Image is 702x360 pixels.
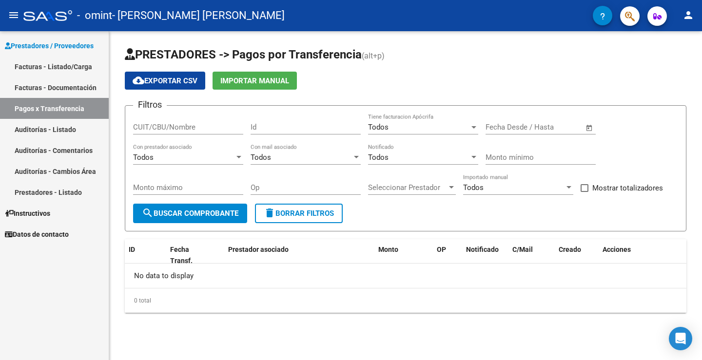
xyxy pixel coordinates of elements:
span: Prestador asociado [228,246,289,253]
span: Importar Manual [220,76,289,85]
h3: Filtros [133,98,167,112]
span: Borrar Filtros [264,209,334,218]
span: Notificado [466,246,499,253]
button: Exportar CSV [125,72,205,90]
div: 0 total [125,288,686,313]
datatable-header-cell: Creado [555,239,599,271]
span: - [PERSON_NAME] [PERSON_NAME] [112,5,285,26]
span: Todos [463,183,484,192]
span: Todos [368,153,389,162]
button: Borrar Filtros [255,204,343,223]
mat-icon: delete [264,207,275,219]
span: Datos de contacto [5,229,69,240]
div: No data to display [125,264,686,288]
button: Importar Manual [213,72,297,90]
mat-icon: search [142,207,154,219]
mat-icon: cloud_download [133,75,144,86]
input: Start date [486,123,517,132]
span: Monto [378,246,398,253]
button: Open calendar [584,122,595,133]
datatable-header-cell: Notificado [462,239,508,271]
datatable-header-cell: Monto [374,239,433,271]
span: Instructivos [5,208,50,219]
datatable-header-cell: C/Mail [508,239,555,271]
span: (alt+p) [362,51,385,60]
datatable-header-cell: ID [125,239,166,271]
span: Creado [559,246,581,253]
span: Exportar CSV [133,76,197,85]
span: Fecha Transf. [170,246,193,265]
input: End date [526,123,573,132]
span: PRESTADORES -> Pagos por Transferencia [125,48,362,61]
span: - omint [77,5,112,26]
span: Mostrar totalizadores [592,182,663,194]
span: ID [129,246,135,253]
datatable-header-cell: OP [433,239,462,271]
button: Buscar Comprobante [133,204,247,223]
span: Acciones [603,246,631,253]
span: OP [437,246,446,253]
datatable-header-cell: Prestador asociado [224,239,374,271]
span: Buscar Comprobante [142,209,238,218]
datatable-header-cell: Acciones [599,239,686,271]
div: Open Intercom Messenger [669,327,692,350]
span: Seleccionar Prestador [368,183,447,192]
span: Todos [133,153,154,162]
span: Todos [251,153,271,162]
span: C/Mail [512,246,533,253]
mat-icon: person [682,9,694,21]
mat-icon: menu [8,9,19,21]
datatable-header-cell: Fecha Transf. [166,239,210,271]
span: Todos [368,123,389,132]
span: Prestadores / Proveedores [5,40,94,51]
